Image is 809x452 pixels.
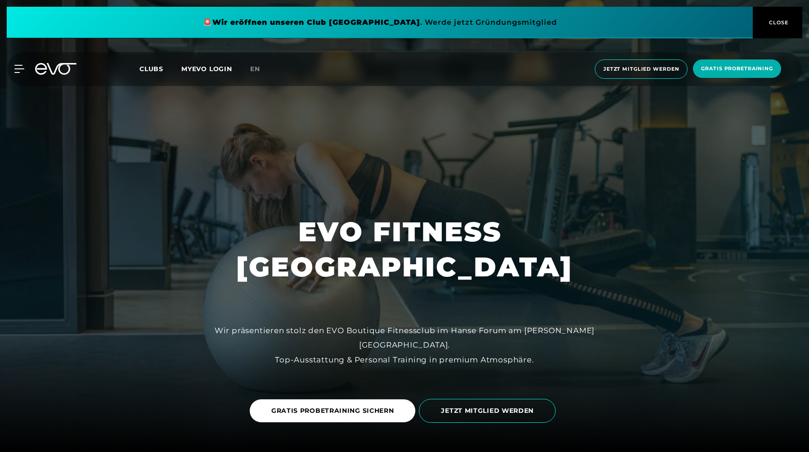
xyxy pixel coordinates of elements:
a: JETZT MITGLIED WERDEN [419,392,559,429]
a: MYEVO LOGIN [181,65,232,73]
span: JETZT MITGLIED WERDEN [441,406,534,416]
a: Jetzt Mitglied werden [592,59,690,79]
span: GRATIS PROBETRAINING SICHERN [271,406,394,416]
span: CLOSE [767,18,789,27]
span: Gratis Probetraining [701,65,773,72]
div: Wir präsentieren stolz den EVO Boutique Fitnessclub im Hanse Forum am [PERSON_NAME][GEOGRAPHIC_DA... [202,323,607,367]
span: Clubs [139,65,163,73]
a: Clubs [139,64,181,73]
span: en [250,65,260,73]
a: en [250,64,271,74]
a: Gratis Probetraining [690,59,784,79]
button: CLOSE [753,7,802,38]
a: GRATIS PROBETRAINING SICHERN [250,393,419,429]
span: Jetzt Mitglied werden [603,65,679,73]
h1: EVO FITNESS [GEOGRAPHIC_DATA] [236,214,573,285]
